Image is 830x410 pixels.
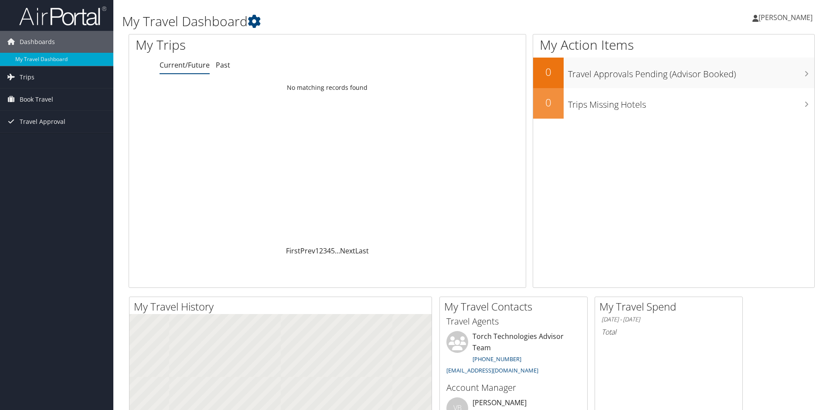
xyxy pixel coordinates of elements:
[533,36,814,54] h1: My Action Items
[444,299,587,314] h2: My Travel Contacts
[134,299,432,314] h2: My Travel History
[331,246,335,256] a: 5
[752,4,821,31] a: [PERSON_NAME]
[129,80,526,96] td: No matching records found
[335,246,340,256] span: …
[19,6,106,26] img: airportal-logo.png
[300,246,315,256] a: Prev
[323,246,327,256] a: 3
[533,88,814,119] a: 0Trips Missing Hotels
[216,60,230,70] a: Past
[446,382,581,394] h3: Account Manager
[340,246,355,256] a: Next
[20,111,65,133] span: Travel Approval
[286,246,300,256] a: First
[20,66,34,88] span: Trips
[355,246,369,256] a: Last
[327,246,331,256] a: 4
[442,331,585,378] li: Torch Technologies Advisor Team
[446,315,581,328] h3: Travel Agents
[122,12,588,31] h1: My Travel Dashboard
[602,327,736,337] h6: Total
[533,58,814,88] a: 0Travel Approvals Pending (Advisor Booked)
[20,31,55,53] span: Dashboards
[759,13,813,22] span: [PERSON_NAME]
[446,366,538,374] a: [EMAIL_ADDRESS][DOMAIN_NAME]
[533,65,564,79] h2: 0
[136,36,354,54] h1: My Trips
[315,246,319,256] a: 1
[568,94,814,111] h3: Trips Missing Hotels
[319,246,323,256] a: 2
[473,355,521,363] a: [PHONE_NUMBER]
[602,315,736,324] h6: [DATE] - [DATE]
[20,89,53,110] span: Book Travel
[599,299,742,314] h2: My Travel Spend
[533,95,564,110] h2: 0
[568,64,814,80] h3: Travel Approvals Pending (Advisor Booked)
[160,60,210,70] a: Current/Future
